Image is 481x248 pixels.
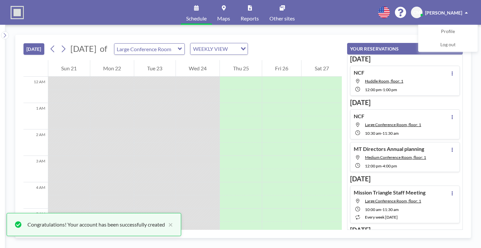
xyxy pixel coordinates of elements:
[441,28,455,35] span: Profile
[354,146,424,152] h4: MT Directors Annual planning
[383,163,397,168] span: 4:00 PM
[365,79,403,84] span: Huddle Room, floor: 1
[23,182,48,209] div: 4 AM
[192,45,229,53] span: WEEKLY VIEW
[365,215,398,220] span: every week [DATE]
[347,43,463,54] button: YOUR RESERVATIONS
[220,60,262,77] div: Thu 25
[100,44,107,54] span: of
[190,43,248,54] div: Search for option
[350,55,460,63] h3: [DATE]
[365,131,381,136] span: 10:30 AM
[365,163,381,168] span: 12:00 PM
[23,43,44,55] button: [DATE]
[114,44,178,54] input: Large Conference Room
[301,60,342,77] div: Sat 27
[354,189,425,196] h4: Mission Triangle Staff Meeting
[365,87,381,92] span: 12:00 PM
[365,207,381,212] span: 10:00 AM
[186,16,207,21] span: Schedule
[350,98,460,107] h3: [DATE]
[365,155,426,160] span: Medium Conference Room, floor: 1
[419,38,477,52] a: Log out
[241,16,259,21] span: Reports
[23,156,48,182] div: 3 AM
[350,175,460,183] h3: [DATE]
[354,113,364,120] h4: NCF
[11,6,24,19] img: organization-logo
[381,131,382,136] span: -
[381,163,383,168] span: -
[23,103,48,129] div: 1 AM
[134,60,176,77] div: Tue 23
[48,60,90,77] div: Sun 21
[269,16,295,21] span: Other sites
[383,87,397,92] span: 1:00 PM
[419,25,477,38] a: Profile
[381,207,382,212] span: -
[350,226,460,234] h3: [DATE]
[217,16,230,21] span: Maps
[382,131,399,136] span: 11:30 AM
[354,69,364,76] h4: NCF
[365,198,421,203] span: Large Conference Room, floor: 1
[165,221,173,229] button: close
[90,60,134,77] div: Mon 22
[23,129,48,156] div: 2 AM
[425,10,462,16] span: [PERSON_NAME]
[70,44,97,53] span: [DATE]
[27,221,165,229] div: Congratulations! Your account has been successfully created
[23,77,48,103] div: 12 AM
[381,87,383,92] span: -
[176,60,220,77] div: Wed 24
[382,207,399,212] span: 11:30 AM
[23,209,48,235] div: 5 AM
[413,10,421,16] span: CM
[230,45,237,53] input: Search for option
[365,122,421,127] span: Large Conference Room, floor: 1
[440,42,456,48] span: Log out
[262,60,301,77] div: Fri 26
